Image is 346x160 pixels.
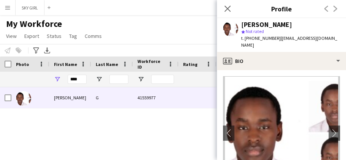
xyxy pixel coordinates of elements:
a: View [3,31,20,41]
img: Sir. George G [16,91,31,106]
input: First Name Filter Input [68,75,87,84]
a: Export [21,31,42,41]
span: Workforce ID [137,58,165,70]
a: Tag [66,31,80,41]
span: Comms [85,33,102,39]
div: Bio [217,52,346,70]
span: | [EMAIL_ADDRESS][DOMAIN_NAME] [241,35,337,48]
span: t. [PHONE_NUMBER] [241,35,281,41]
input: Last Name Filter Input [109,75,128,84]
button: SKY GIRL [16,0,44,15]
span: Rating [183,61,197,67]
h3: Profile [217,4,346,14]
button: Open Filter Menu [96,76,103,83]
div: 41559977 [133,87,179,108]
a: Status [44,31,65,41]
span: Export [24,33,39,39]
app-action-btn: Advanced filters [32,46,41,55]
span: Status [47,33,62,39]
span: View [6,33,17,39]
button: Open Filter Menu [54,76,61,83]
a: Comms [82,31,105,41]
span: First Name [54,61,77,67]
span: Last Name [96,61,118,67]
div: [PERSON_NAME] [49,87,91,108]
app-action-btn: Export XLSX [43,46,52,55]
div: [PERSON_NAME] [241,21,292,28]
span: Photo [16,61,29,67]
div: G [91,87,133,108]
span: Tag [69,33,77,39]
input: Workforce ID Filter Input [151,75,174,84]
span: My Workforce [6,18,62,30]
button: Open Filter Menu [137,76,144,83]
span: Not rated [246,28,264,34]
